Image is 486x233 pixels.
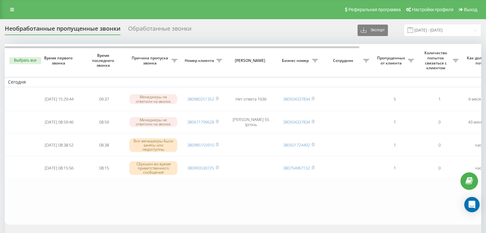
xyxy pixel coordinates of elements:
[129,161,177,175] div: Сброшен во время приветственного сообщения
[348,7,401,12] span: Реферальная программа
[280,58,312,63] span: Бизнес номер
[129,56,172,65] span: Причина пропуска звонка
[358,25,388,36] button: Экспорт
[87,53,121,68] span: Время последнего звонка
[231,58,271,63] span: [PERSON_NAME]
[128,25,191,35] div: Обработанные звонки
[375,56,408,65] span: Пропущенных от клиента
[81,111,126,133] td: 08:59
[5,25,120,35] div: Необработанные пропущенные звонки
[417,111,462,133] td: 0
[283,165,310,171] a: 380754967132
[372,134,417,156] td: 1
[81,134,126,156] td: 08:38
[417,157,462,179] td: 0
[417,134,462,156] td: 0
[464,7,477,12] span: Выход
[37,157,81,179] td: [DATE] 08:15:56
[81,88,126,110] td: 09:37
[81,157,126,179] td: 08:15
[187,119,214,125] a: 380671799628
[129,94,177,104] div: Менеджеры не ответили на звонок
[129,117,177,127] div: Менеджеры не ответили на звонок
[420,50,453,70] span: Количество попыток связаться с клиентом
[372,157,417,179] td: 1
[372,88,417,110] td: 5
[187,96,214,102] a: 380980251352
[283,96,310,102] a: 380504337834
[324,58,363,63] span: Сотрудник
[129,138,177,152] div: Все менеджеры были заняты или недоступны
[187,165,214,171] a: 380993530725
[417,88,462,110] td: 1
[37,134,81,156] td: [DATE] 08:38:52
[225,111,276,133] td: [PERSON_NAME] 55 Ірпінь
[283,119,310,125] a: 380504337834
[372,111,417,133] td: 1
[283,142,310,148] a: 380501724492
[412,7,453,12] span: Настройки профиля
[187,142,214,148] a: 380985155910
[184,58,216,63] span: Номер клиента
[37,88,81,110] td: [DATE] 15:29:44
[225,88,276,110] td: Нет ответа 1636
[37,111,81,133] td: [DATE] 08:59:46
[464,197,480,212] div: Open Intercom Messenger
[42,56,76,65] span: Время первого звонка
[9,57,41,64] button: Выбрать все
